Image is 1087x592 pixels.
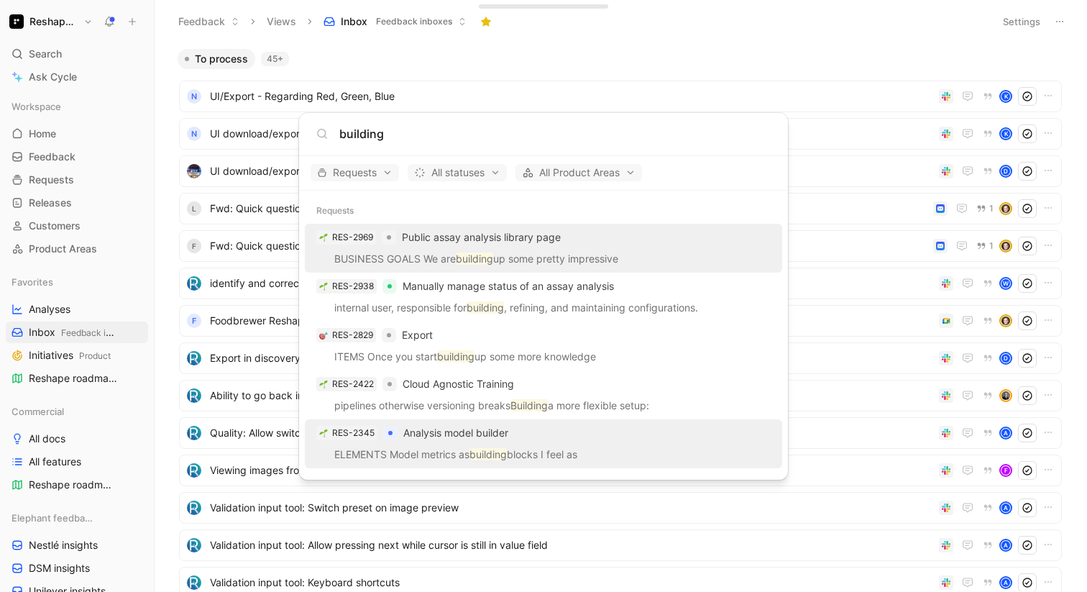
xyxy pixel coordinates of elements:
[309,299,778,321] p: internal user, responsible for , refining, and maintaining configurations.
[305,419,782,468] a: 🌱RES-2345Analysis model builderELEMENTS Model metrics asbuildingblocks I feel as
[437,350,474,363] mark: building
[317,164,393,181] span: Requests
[319,282,328,291] img: 🌱
[456,252,493,265] mark: building
[408,164,507,181] button: All statuses
[332,377,374,391] div: RES-2422
[515,164,642,181] button: All Product Areas
[305,322,782,370] a: 🎯RES-2829ExportITEMS Once you startbuildingup some more knowledge
[319,380,328,388] img: 🌱
[402,329,433,341] span: Export
[403,280,614,292] span: Manually manage status of an assay analysis
[467,301,504,314] mark: building
[469,448,507,460] mark: building
[522,164,636,181] span: All Product Areas
[510,399,548,411] mark: Building
[311,164,399,181] button: Requests
[309,446,778,468] p: ELEMENTS Model metrics as blocks I feel as
[305,224,782,273] a: 🌱RES-2969Public assay analysis library pageBUSINESS GOALS We arebuildingup some pretty impressive
[332,426,375,440] div: RES-2345
[403,378,514,390] span: Cloud Agnostic Training
[402,231,561,243] span: Public assay analysis library page
[319,429,328,437] img: 🌱
[319,233,328,242] img: 🌱
[319,331,328,340] img: 🎯
[414,164,500,181] span: All statuses
[332,230,373,245] div: RES-2969
[305,370,782,419] a: 🌱RES-2422Cloud Agnostic Trainingpipelines otherwise versioning breaksBuildinga more flexible setup:
[332,279,374,293] div: RES-2938
[403,427,508,439] span: Analysis model builder
[332,328,373,342] div: RES-2829
[305,273,782,322] a: 🌱RES-2938Manually manage status of an assay analysisinternal user, responsible forbuilding, refin...
[309,397,778,419] p: pipelines otherwise versioning breaks a more flexible setup:
[339,125,771,142] input: Type a command or search anything
[299,198,788,224] div: Requests
[309,250,778,272] p: BUSINESS GOALS We are up some pretty impressive
[309,348,778,370] p: ITEMS Once you start up some more knowledge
